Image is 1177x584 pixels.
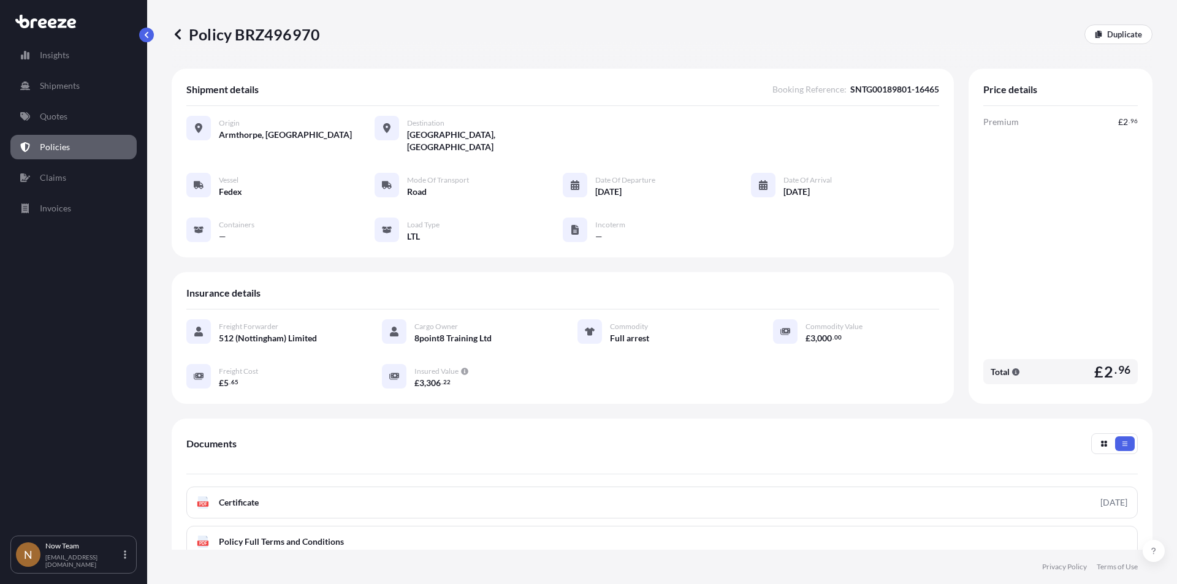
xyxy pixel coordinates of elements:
[806,334,810,343] span: £
[199,541,207,545] text: PDF
[1084,25,1152,44] a: Duplicate
[414,379,419,387] span: £
[219,536,344,548] span: Policy Full Terms and Conditions
[407,186,427,198] span: Road
[219,332,317,344] span: 512 (Nottingham) Limited
[832,335,834,339] span: .
[10,43,137,67] a: Insights
[219,366,258,376] span: Freight Cost
[414,366,459,376] span: Insured Value
[24,548,32,561] span: N
[815,334,817,343] span: ,
[231,380,238,384] span: 65
[441,380,443,384] span: .
[1107,28,1142,40] p: Duplicate
[1123,118,1128,126] span: 2
[10,74,137,98] a: Shipments
[783,186,810,198] span: [DATE]
[610,322,648,332] span: Commodity
[219,379,224,387] span: £
[186,438,237,450] span: Documents
[219,230,226,243] span: —
[1118,118,1123,126] span: £
[219,129,352,141] span: Armthorpe, [GEOGRAPHIC_DATA]
[1094,364,1103,379] span: £
[40,172,66,184] p: Claims
[783,175,832,185] span: Date of Arrival
[407,175,469,185] span: Mode of Transport
[595,186,622,198] span: [DATE]
[595,220,625,230] span: Incoterm
[424,379,426,387] span: ,
[219,175,238,185] span: Vessel
[806,322,863,332] span: Commodity Value
[772,83,847,96] span: Booking Reference :
[414,332,492,344] span: 8point8 Training Ltd
[1042,562,1087,572] a: Privacy Policy
[810,334,815,343] span: 3
[10,165,137,190] a: Claims
[172,25,320,44] p: Policy BRZ496970
[426,379,441,387] span: 306
[219,496,259,509] span: Certificate
[229,380,230,384] span: .
[419,379,424,387] span: 3
[414,322,458,332] span: Cargo Owner
[407,220,440,230] span: Load Type
[199,502,207,506] text: PDF
[983,116,1019,128] span: Premium
[991,366,1010,378] span: Total
[1118,366,1130,374] span: 96
[983,83,1037,96] span: Price details
[1097,562,1138,572] a: Terms of Use
[40,110,67,123] p: Quotes
[45,541,121,551] p: Now Team
[219,118,240,128] span: Origin
[407,230,420,243] span: LTL
[40,141,70,153] p: Policies
[186,526,1138,558] a: PDFPolicy Full Terms and Conditions
[1130,119,1138,123] span: 96
[610,332,649,344] span: Full arrest
[407,129,563,153] span: [GEOGRAPHIC_DATA], [GEOGRAPHIC_DATA]
[1129,119,1130,123] span: .
[1104,364,1113,379] span: 2
[224,379,229,387] span: 5
[595,175,655,185] span: Date of Departure
[850,83,939,96] span: SNTG00189801-16465
[40,202,71,214] p: Invoices
[219,220,254,230] span: Containers
[595,230,603,243] span: —
[186,83,259,96] span: Shipment details
[219,322,278,332] span: Freight Forwarder
[10,135,137,159] a: Policies
[10,104,137,129] a: Quotes
[40,80,80,92] p: Shipments
[1100,496,1127,509] div: [DATE]
[186,487,1138,518] a: PDFCertificate[DATE]
[443,380,451,384] span: 22
[10,196,137,221] a: Invoices
[186,287,261,299] span: Insurance details
[834,335,842,339] span: 00
[45,553,121,568] p: [EMAIL_ADDRESS][DOMAIN_NAME]
[1114,366,1117,374] span: .
[817,334,832,343] span: 000
[219,186,242,198] span: Fedex
[407,118,444,128] span: Destination
[40,49,69,61] p: Insights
